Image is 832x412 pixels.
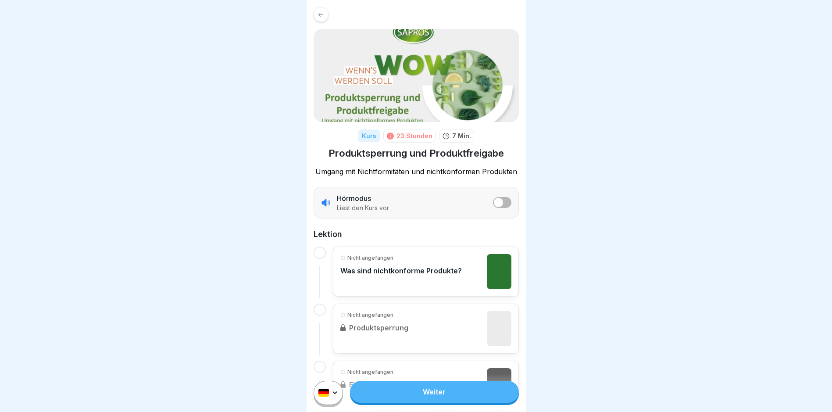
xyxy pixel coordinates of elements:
[314,167,519,176] p: Umgang mit Nichtformitäten und nichtkonformen Produkten
[314,229,519,240] h2: Lektion
[329,147,504,160] h1: Produktsperrung und Produktfreigabe
[314,29,519,122] img: nsug32weuhwny3h3vgqz1wz8.png
[487,254,511,289] img: b8fuhgh3ijks9twg4nx19flo.png
[337,204,389,212] p: Liest den Kurs vor
[318,389,329,397] img: de.svg
[347,254,393,262] p: Nicht angefangen
[358,129,380,142] div: Kurs
[452,131,471,140] p: 7 Min.
[350,381,518,403] a: Weiter
[493,197,511,208] button: listener mode
[396,131,432,140] div: 23 Stunden
[337,193,371,203] p: Hörmodus
[340,254,511,289] a: Nicht angefangenWas sind nichtkonforme Produkte?
[340,266,462,275] p: Was sind nichtkonforme Produkte?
